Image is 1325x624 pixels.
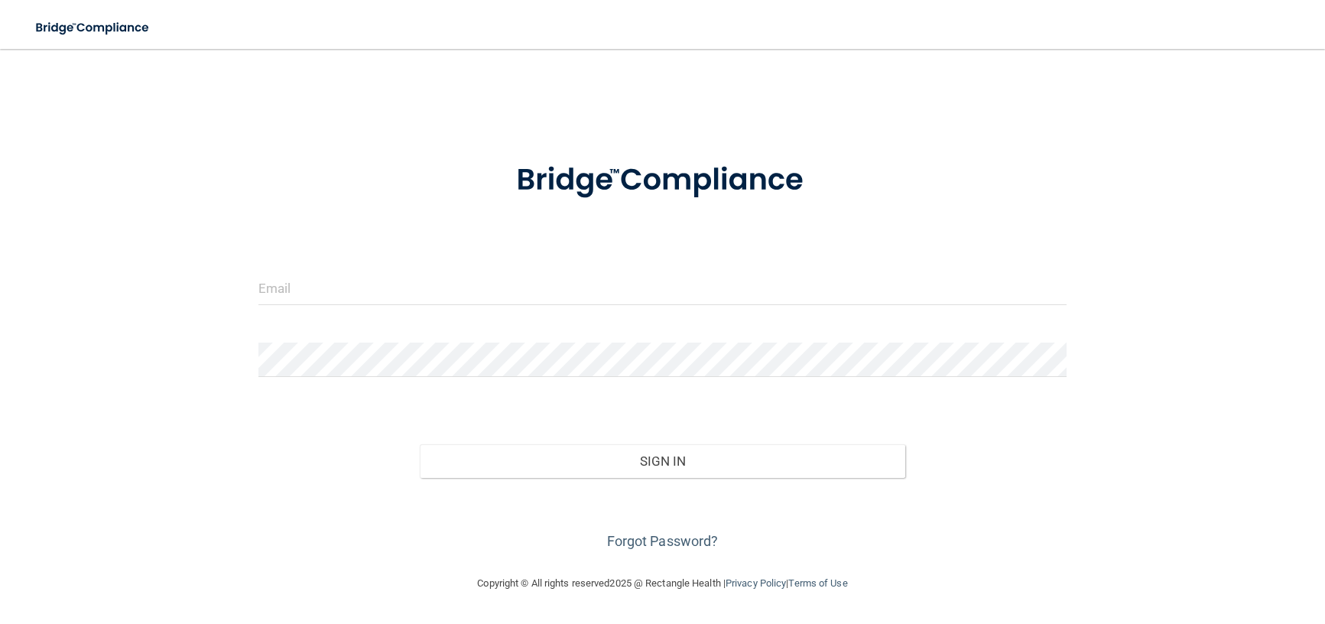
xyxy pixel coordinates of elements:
[607,533,719,549] a: Forgot Password?
[258,271,1067,305] input: Email
[788,577,847,589] a: Terms of Use
[23,12,164,44] img: bridge_compliance_login_screen.278c3ca4.svg
[485,141,841,220] img: bridge_compliance_login_screen.278c3ca4.svg
[384,559,942,608] div: Copyright © All rights reserved 2025 @ Rectangle Health | |
[726,577,786,589] a: Privacy Policy
[420,444,905,478] button: Sign In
